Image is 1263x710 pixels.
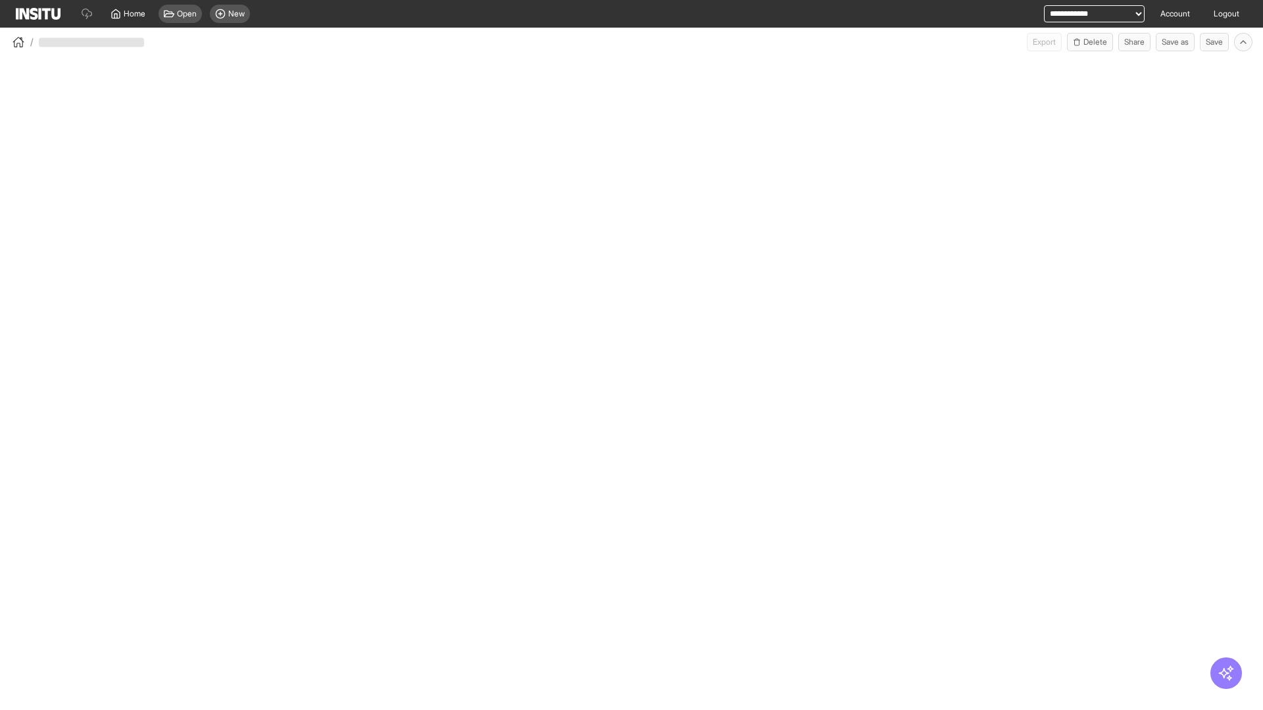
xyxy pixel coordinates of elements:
[1200,33,1229,51] button: Save
[1118,33,1151,51] button: Share
[1156,33,1195,51] button: Save as
[1027,33,1062,51] span: Can currently only export from Insights reports.
[30,35,34,49] span: /
[11,34,34,50] button: /
[177,9,197,19] span: Open
[1067,33,1113,51] button: Delete
[1027,33,1062,51] button: Export
[228,9,245,19] span: New
[124,9,145,19] span: Home
[16,8,61,20] img: Logo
